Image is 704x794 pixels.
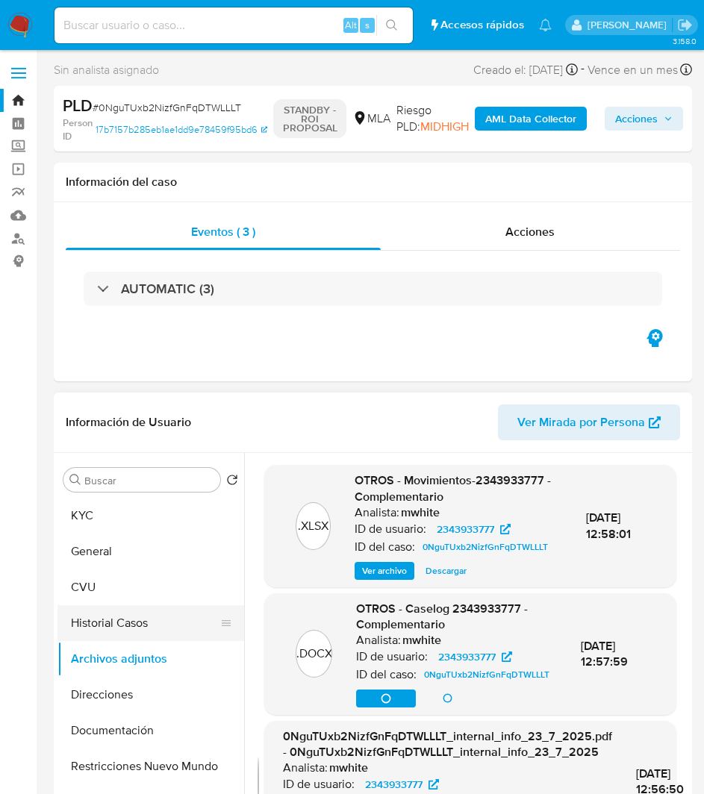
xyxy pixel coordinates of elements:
h6: mwhite [401,505,440,520]
span: OTROS - Caselog 2343933777 - Complementario [356,600,528,634]
p: ID de usuario: [356,649,428,664]
a: 0NguTUxb2NizfGnFqDTWLLLT [418,666,555,684]
span: 0NguTUxb2NizfGnFqDTWLLLT_internal_info_23_7_2025.pdf - 0NguTUxb2NizfGnFqDTWLLLT_internal_info_23_... [283,728,612,761]
button: Buscar [69,474,81,486]
a: 17b7157b285eb1ae1dd9e78459f95bd6 [96,116,267,143]
span: Accesos rápidos [440,17,524,33]
p: ID del caso: [356,667,417,682]
span: 2343933777 [437,520,494,538]
h1: Información de Usuario [66,415,191,430]
b: Person ID [63,116,93,143]
p: STANDBY - ROI PROPOSAL [273,99,346,138]
span: MIDHIGH [420,118,469,135]
button: Descargar [418,562,474,580]
span: OTROS - Movimientos-2343933777 - Complementario [355,472,551,505]
span: 2343933777 [438,648,496,666]
h1: Información del caso [66,175,680,190]
div: Creado el: [DATE] [473,60,578,80]
span: 0NguTUxb2NizfGnFqDTWLLLT [423,538,548,556]
span: Riesgo PLD: [396,102,469,134]
div: MLA [352,110,390,127]
span: 0NguTUxb2NizfGnFqDTWLLLT [424,666,549,684]
span: s [365,18,370,32]
span: Vence en un mes [588,62,678,78]
span: Acciones [615,107,658,131]
span: Sin analista asignado [54,62,159,78]
button: KYC [57,498,244,534]
h3: AUTOMATIC (3) [121,281,214,297]
button: AML Data Collector [475,107,587,131]
a: Salir [677,17,693,33]
span: [DATE] 12:57:59 [581,637,628,671]
button: Restricciones Nuevo Mundo [57,748,244,784]
input: Buscar usuario o caso... [54,16,413,35]
span: Alt [345,18,357,32]
span: # 0NguTUxb2NizfGnFqDTWLLLT [93,100,241,115]
p: ID del caso: [355,540,415,554]
span: Descargar [426,563,467,578]
p: ID de usuario: [283,777,355,792]
b: AML Data Collector [485,107,576,131]
a: 2343933777 [356,775,448,793]
a: Notificaciones [539,19,552,31]
button: Direcciones [57,677,244,713]
p: Analista: [356,633,401,648]
p: .XLSX [298,518,328,534]
a: 2343933777 [428,520,520,538]
div: AUTOMATIC (3) [84,272,662,306]
button: Volver al orden por defecto [226,474,238,490]
button: Ver Mirada por Persona [498,404,680,440]
span: - [581,60,585,80]
span: [DATE] 12:58:01 [586,509,631,543]
p: Analista: [283,760,328,775]
button: search-icon [376,15,407,36]
h6: mwhite [329,760,368,775]
a: 2343933777 [429,648,521,666]
button: Acciones [605,107,683,131]
span: Ver Mirada por Persona [517,404,645,440]
button: Archivos adjuntos [57,641,244,677]
button: CVU [57,569,244,605]
button: Documentación [57,713,244,748]
a: 0NguTUxb2NizfGnFqDTWLLLT [417,538,554,556]
button: General [57,534,244,569]
span: Acciones [505,223,555,240]
button: Historial Casos [57,605,232,641]
b: PLD [63,93,93,117]
button: Ver archivo [355,562,414,580]
h6: mwhite [402,633,441,648]
input: Buscar [84,474,214,487]
span: Eventos ( 3 ) [191,223,255,240]
p: Analista: [355,505,399,520]
p: matiasagustin.white@mercadolibre.com [588,18,672,32]
span: 2343933777 [365,775,423,793]
p: .DOCX [296,645,332,662]
span: Ver archivo [362,563,407,578]
p: ID de usuario: [355,522,426,537]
